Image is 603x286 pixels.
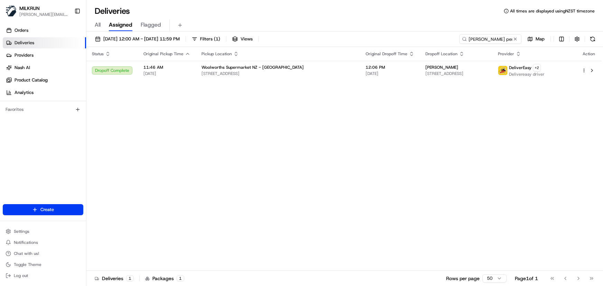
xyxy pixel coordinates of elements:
span: Delivereasy driver [509,71,545,77]
span: Toggle Theme [14,262,41,267]
button: Notifications [3,238,83,247]
span: [DATE] [366,71,414,76]
button: [DATE] 12:00 AM - [DATE] 11:59 PM [92,34,183,44]
button: Create [3,204,83,215]
span: All [95,21,101,29]
div: Page 1 of 1 [515,275,538,282]
input: Type to search [459,34,521,44]
span: Assigned [109,21,132,29]
a: Orders [3,25,86,36]
a: Deliveries [3,37,86,48]
div: Favorites [3,104,83,115]
span: Original Pickup Time [143,51,183,57]
button: Map [524,34,548,44]
span: Orders [15,27,28,34]
div: Packages [145,275,184,282]
span: Views [241,36,253,42]
button: [PERSON_NAME][EMAIL_ADDRESS][DOMAIN_NAME] [19,12,69,17]
span: Map [536,36,545,42]
span: [PERSON_NAME] [425,65,458,70]
button: MILKRUNMILKRUN[PERSON_NAME][EMAIL_ADDRESS][DOMAIN_NAME] [3,3,72,19]
span: Chat with us! [14,251,39,256]
span: Nash AI [15,65,30,71]
span: [STREET_ADDRESS] [425,71,487,76]
span: Filters [200,36,220,42]
span: [DATE] [143,71,190,76]
span: Original Dropoff Time [366,51,407,57]
button: +2 [533,64,541,71]
a: Analytics [3,87,86,98]
span: [STREET_ADDRESS] [201,71,355,76]
span: Log out [14,273,28,278]
span: ( 1 ) [214,36,220,42]
span: Pickup Location [201,51,232,57]
span: [DATE] 12:00 AM - [DATE] 11:59 PM [103,36,180,42]
span: Settings [14,229,29,234]
span: Woolworths Supermarket NZ - [GEOGRAPHIC_DATA] [201,65,304,70]
div: 1 [126,275,134,282]
span: Providers [15,52,34,58]
div: Deliveries [95,275,134,282]
p: Rows per page [446,275,480,282]
span: Notifications [14,240,38,245]
button: Log out [3,271,83,280]
button: Chat with us! [3,249,83,258]
span: 11:46 AM [143,65,190,70]
h1: Deliveries [95,6,130,17]
button: Settings [3,227,83,236]
span: All times are displayed using NZST timezone [510,8,595,14]
div: Action [582,51,596,57]
img: MILKRUN [6,6,17,17]
button: MILKRUN [19,5,40,12]
button: Views [229,34,256,44]
button: Toggle Theme [3,260,83,269]
span: Status [92,51,104,57]
span: Analytics [15,89,34,96]
button: Refresh [588,34,597,44]
a: Providers [3,50,86,61]
span: DeliverEasy [509,65,531,70]
a: Product Catalog [3,75,86,86]
a: Nash AI [3,62,86,73]
span: Create [40,207,54,213]
button: Filters(1) [189,34,223,44]
span: Deliveries [15,40,34,46]
span: 12:06 PM [366,65,414,70]
span: Dropoff Location [425,51,458,57]
span: Flagged [141,21,161,29]
img: delivereasy_logo.png [498,66,507,75]
span: Provider [498,51,514,57]
div: 1 [177,275,184,282]
span: Product Catalog [15,77,48,83]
